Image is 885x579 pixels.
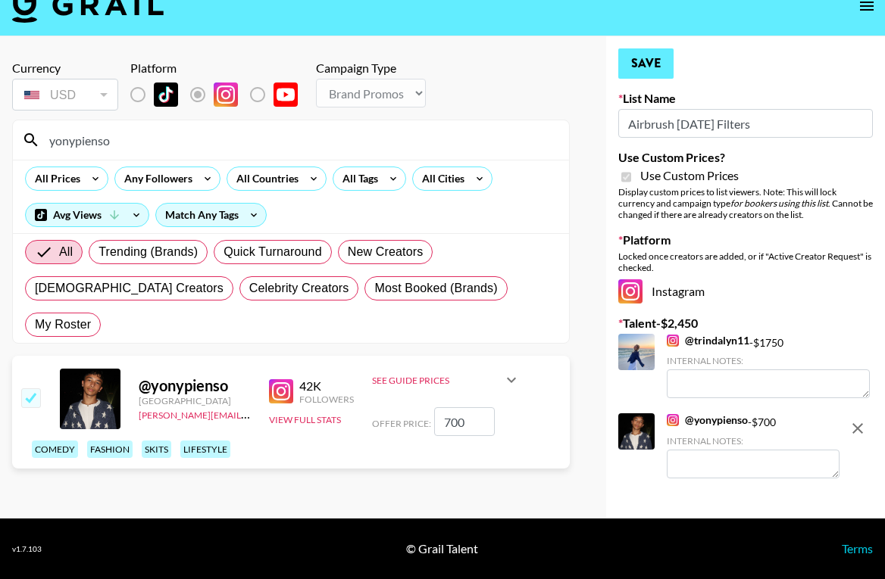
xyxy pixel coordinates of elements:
img: Instagram [618,279,643,304]
div: Currency [12,61,118,76]
input: 1,500 [434,407,495,436]
div: Any Followers [115,167,195,190]
div: All Tags [333,167,381,190]
div: fashion [87,440,133,458]
img: Instagram [667,414,679,426]
a: @yonypienso [667,413,748,427]
div: v 1.7.103 [12,544,42,554]
div: skits [142,440,171,458]
div: lifestyle [180,440,230,458]
div: List locked to Instagram. [130,79,310,111]
label: Talent - $ 2,450 [618,316,873,331]
button: Save [618,48,674,79]
img: Instagram [269,379,293,403]
span: New Creators [348,243,424,261]
div: Campaign Type [316,61,426,76]
label: Use Custom Prices? [618,150,873,165]
div: See Guide Prices [372,375,502,386]
div: All Prices [26,167,83,190]
img: TikTok [154,82,178,107]
div: Platform [130,61,310,76]
span: [DEMOGRAPHIC_DATA] Creators [35,279,224,297]
div: Instagram [618,279,873,304]
button: remove [843,413,873,444]
a: @trindalyn11 [667,334,749,347]
em: for bookers using this list [730,198,828,209]
img: Instagram [667,335,679,347]
div: See Guide Prices [372,362,521,398]
div: - $ 700 [667,413,840,478]
span: All [59,243,73,261]
label: Platform [618,232,873,247]
div: @ yonypienso [139,376,251,395]
button: View Full Stats [269,414,341,425]
input: Search by User Name [40,128,560,152]
img: YouTube [274,82,298,107]
div: Internal Notes: [667,355,870,366]
div: Display custom prices to list viewers. Note: This will lock currency and campaign type . Cannot b... [618,186,873,220]
span: My Roster [35,316,91,334]
div: Followers [299,394,354,405]
a: [PERSON_NAME][EMAIL_ADDRESS][PERSON_NAME][DOMAIN_NAME] [139,406,435,421]
img: Instagram [214,82,238,107]
div: All Countries [227,167,302,190]
div: - $ 1750 [667,334,870,398]
label: List Name [618,91,873,106]
div: USD [15,82,115,108]
div: All Cities [413,167,468,190]
span: Most Booked (Brands) [374,279,497,297]
div: comedy [32,440,78,458]
div: Match Any Tags [156,204,266,226]
div: Internal Notes: [667,435,840,447]
span: Offer Price: [372,418,431,429]
div: © Grail Talent [406,541,478,556]
span: Use Custom Prices [640,168,739,183]
div: Avg Views [26,204,149,226]
div: 42K [299,378,354,394]
a: Terms [842,541,873,556]
span: Trending (Brands) [99,243,198,261]
span: Quick Turnaround [224,243,322,261]
div: Currency is locked to USD [12,76,118,114]
div: [GEOGRAPHIC_DATA] [139,395,251,406]
div: Locked once creators are added, or if "Active Creator Request" is checked. [618,251,873,273]
span: Celebrity Creators [249,279,349,297]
